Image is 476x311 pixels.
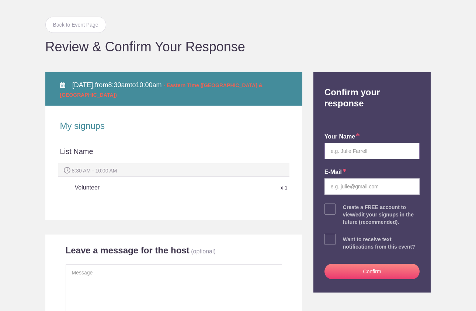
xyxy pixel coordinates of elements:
button: Confirm [324,264,420,279]
span: 8:30am [108,81,130,89]
span: [DATE], [72,81,95,89]
div: Want to receive text notifications from this event? [343,236,420,250]
input: e.g. Julie Farrell [324,143,420,159]
a: Back to Event Page [45,17,106,33]
h2: Confirm your response [319,72,425,109]
div: 8:30 AM - 10:00 AM [58,163,289,177]
div: x 1 [216,181,287,194]
label: E-mail [324,168,347,177]
div: Create a FREE account to view/edit your signups in the future (recommended). [343,204,420,226]
span: from to [60,81,263,98]
h2: Leave a message for the host [66,245,190,256]
input: e.g. julie@gmail.com [324,178,420,195]
p: (optional) [191,248,216,254]
span: 10:00am [136,81,161,89]
img: Calendar alt [60,82,65,88]
h5: Volunteer [75,180,217,195]
div: List Name [60,146,288,163]
img: Spot time [64,167,70,174]
h1: Review & Confirm Your Response [45,40,431,54]
span: - Eastern Time ([GEOGRAPHIC_DATA] & [GEOGRAPHIC_DATA]) [60,82,263,98]
label: your name [324,133,360,141]
h2: My signups [60,120,288,131]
